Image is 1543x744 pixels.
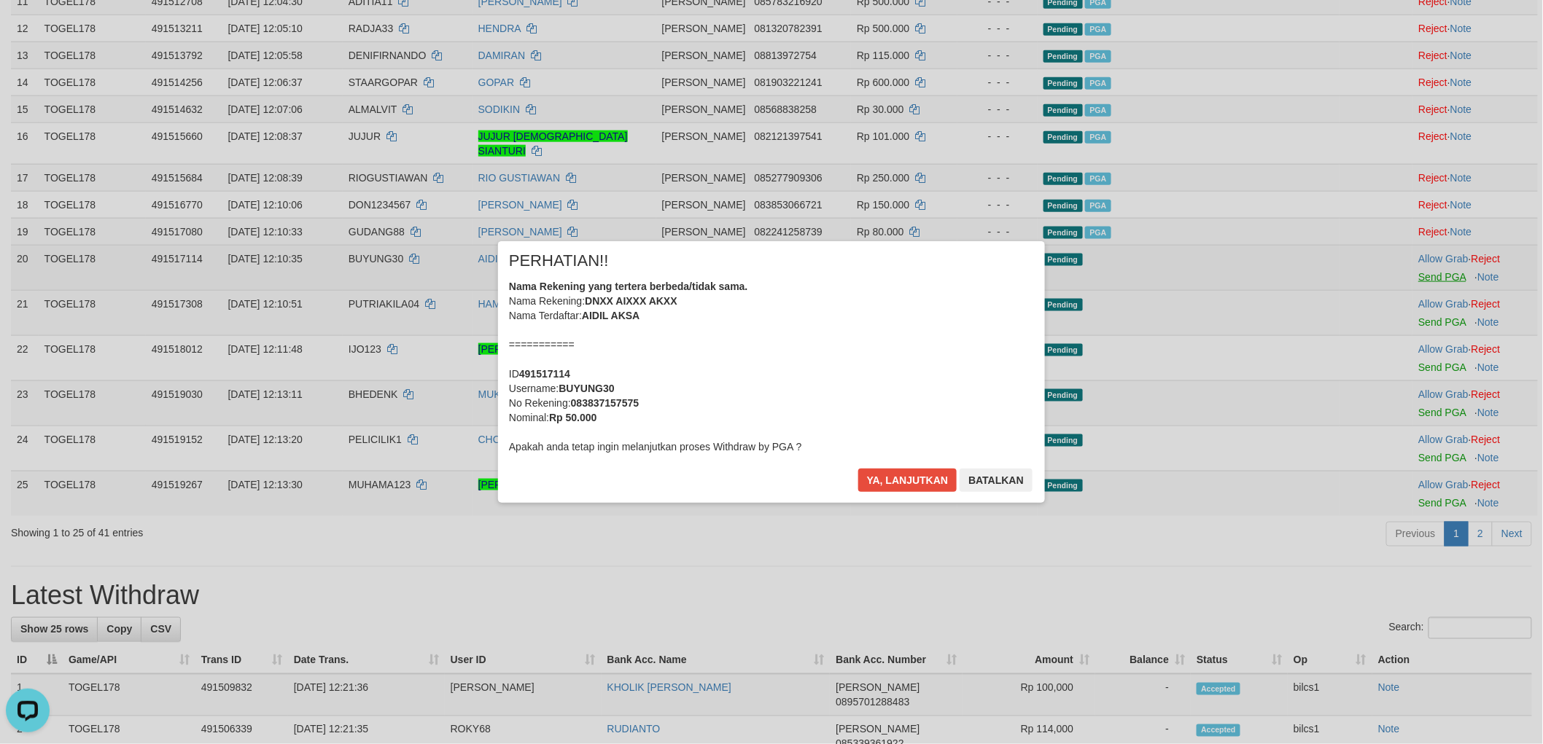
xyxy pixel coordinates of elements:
b: Nama Rekening yang tertera berbeda/tidak sama. [509,281,748,292]
span: PERHATIAN!! [509,254,609,268]
button: Batalkan [960,469,1033,492]
b: DNXX AIXXX AKXX [585,295,677,307]
b: 083837157575 [571,397,639,409]
b: AIDIL AKSA [582,310,640,321]
b: 491517114 [519,368,570,380]
div: Nama Rekening: Nama Terdaftar: =========== ID Username: No Rekening: Nominal: Apakah anda tetap i... [509,279,1034,454]
button: Ya, lanjutkan [858,469,957,492]
b: BUYUNG30 [559,383,614,394]
b: Rp 50.000 [549,412,596,423]
button: Open LiveChat chat widget [6,6,50,50]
